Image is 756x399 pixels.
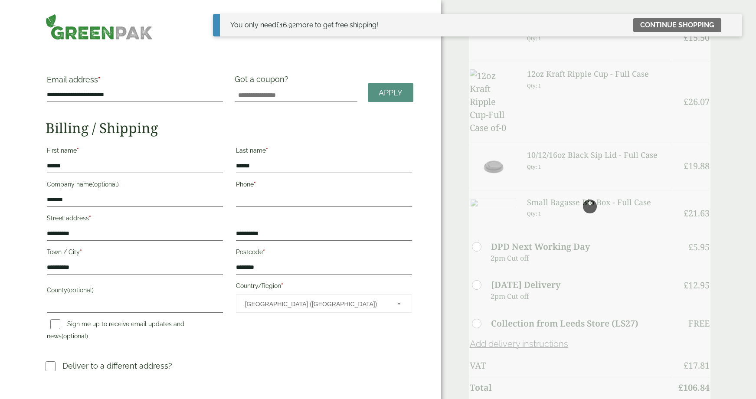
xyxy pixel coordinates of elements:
[46,120,413,136] h2: Billing / Shipping
[245,295,386,313] span: United Kingdom (UK)
[276,21,296,29] span: 16.92
[276,21,280,29] span: £
[98,75,101,84] abbr: required
[47,76,223,88] label: Email address
[46,14,153,40] img: GreenPak Supplies
[236,178,412,193] label: Phone
[281,282,283,289] abbr: required
[62,360,172,372] p: Deliver to a different address?
[368,83,413,102] a: Apply
[254,181,256,188] abbr: required
[236,294,412,313] span: Country/Region
[80,249,82,255] abbr: required
[633,18,721,32] a: Continue shopping
[62,333,88,340] span: (optional)
[379,88,403,98] span: Apply
[235,75,292,88] label: Got a coupon?
[236,144,412,159] label: Last name
[236,246,412,261] label: Postcode
[47,246,223,261] label: Town / City
[47,178,223,193] label: Company name
[77,147,79,154] abbr: required
[92,181,119,188] span: (optional)
[47,144,223,159] label: First name
[67,287,94,294] span: (optional)
[89,215,91,222] abbr: required
[230,20,378,30] div: You only need more to get free shipping!
[50,319,60,329] input: Sign me up to receive email updates and news(optional)
[263,249,265,255] abbr: required
[266,147,268,154] abbr: required
[236,280,412,294] label: Country/Region
[47,212,223,227] label: Street address
[47,321,184,342] label: Sign me up to receive email updates and news
[47,284,223,299] label: County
